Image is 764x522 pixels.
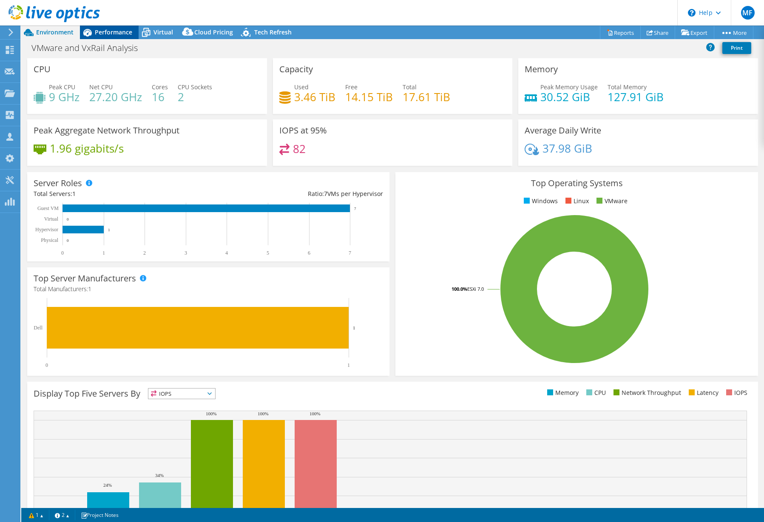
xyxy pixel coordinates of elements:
h3: Server Roles [34,179,82,188]
text: Dell [34,325,43,331]
span: Used [294,83,309,91]
a: 2 [49,510,75,520]
text: 100% [258,411,269,416]
h3: CPU [34,65,51,74]
h3: Top Operating Systems [402,179,751,188]
text: 0 [67,217,69,221]
li: Memory [545,388,579,397]
text: 24% [103,482,112,488]
h4: 9 GHz [49,92,80,102]
h3: Top Server Manufacturers [34,274,136,283]
a: Share [640,26,675,39]
text: Physical [41,237,58,243]
h4: 14.15 TiB [345,92,393,102]
span: Performance [95,28,132,36]
text: 6 [308,250,310,256]
h4: 82 [293,144,306,153]
span: 1 [72,190,76,198]
text: 0 [45,362,48,368]
text: Hypervisor [35,227,58,233]
text: Virtual [44,216,59,222]
span: 7 [324,190,327,198]
h4: 17.61 TiB [403,92,450,102]
span: Net CPU [89,83,113,91]
span: IOPS [148,389,215,399]
span: Cloud Pricing [194,28,233,36]
li: Network Throughput [611,388,681,397]
text: 0 [67,238,69,243]
text: 5 [267,250,269,256]
li: Linux [563,196,589,206]
li: Latency [687,388,719,397]
span: Peak Memory Usage [540,83,598,91]
span: Tech Refresh [254,28,292,36]
h4: 3.46 TiB [294,92,335,102]
span: Free [345,83,358,91]
li: IOPS [724,388,747,397]
text: 100% [310,411,321,416]
span: MF [741,6,755,20]
h4: 1.96 gigabits/s [50,144,124,153]
a: More [714,26,753,39]
h4: 2 [178,92,212,102]
span: Total [403,83,417,91]
li: CPU [584,388,606,397]
a: Reports [600,26,641,39]
span: Peak CPU [49,83,75,91]
h3: Capacity [279,65,313,74]
text: 7 [349,250,351,256]
div: Ratio: VMs per Hypervisor [208,189,383,199]
tspan: 100.0% [452,286,467,292]
text: 100% [206,411,217,416]
text: 1 [353,325,355,330]
h4: 127.91 GiB [608,92,664,102]
li: VMware [594,196,628,206]
text: 34% [155,473,164,478]
text: 4 [225,250,228,256]
a: Project Notes [75,510,125,520]
text: 1 [108,228,110,232]
h4: Total Manufacturers: [34,284,383,294]
span: CPU Sockets [178,83,212,91]
span: Total Memory [608,83,647,91]
span: Cores [152,83,168,91]
h3: Average Daily Write [525,126,601,135]
text: 0 [61,250,64,256]
svg: \n [688,9,696,17]
text: 3 [185,250,187,256]
a: Print [722,42,751,54]
span: Environment [36,28,74,36]
text: 1 [347,362,350,368]
text: Guest VM [37,205,59,211]
h3: Memory [525,65,558,74]
h4: 16 [152,92,168,102]
a: Export [675,26,714,39]
div: Total Servers: [34,189,208,199]
h4: 27.20 GHz [89,92,142,102]
text: 2 [143,250,146,256]
text: 1 [102,250,105,256]
h3: IOPS at 95% [279,126,327,135]
tspan: ESXi 7.0 [467,286,484,292]
h4: 30.52 GiB [540,92,598,102]
h3: Peak Aggregate Network Throughput [34,126,179,135]
li: Windows [522,196,558,206]
span: 1 [88,285,91,293]
span: Virtual [153,28,173,36]
text: 7 [354,207,356,211]
h1: VMware and VxRail Analysis [28,43,151,53]
h4: 37.98 GiB [542,144,592,153]
a: 1 [23,510,49,520]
